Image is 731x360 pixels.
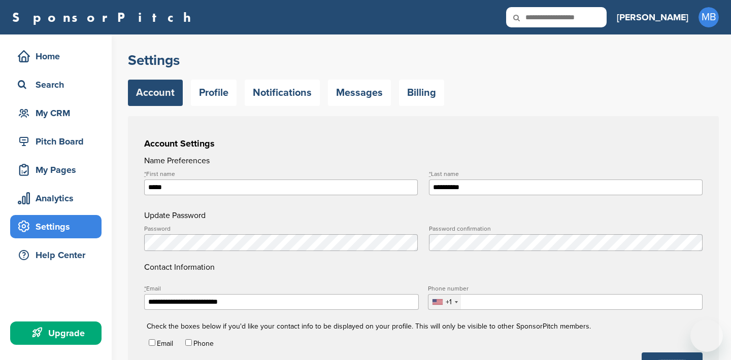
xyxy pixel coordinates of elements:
[10,243,102,267] a: Help Center
[15,76,102,94] div: Search
[429,226,703,232] label: Password confirmation
[429,171,703,177] label: Last name
[699,7,719,27] span: MB
[10,321,102,345] a: Upgrade
[144,171,418,177] label: First name
[328,80,391,106] a: Messages
[690,319,723,352] iframe: Dugme za pokretanje prozora za razmenu poruka
[144,170,146,177] abbr: required
[245,80,320,106] a: Notifications
[10,158,102,182] a: My Pages
[191,80,237,106] a: Profile
[428,285,703,292] label: Phone number
[144,226,418,232] label: Password
[193,339,214,348] label: Phone
[144,209,703,222] h4: Update Password
[428,295,461,309] div: Selected country
[10,187,102,210] a: Analytics
[15,132,102,151] div: Pitch Board
[144,285,419,292] label: Email
[128,80,183,106] a: Account
[144,285,146,292] abbr: required
[10,130,102,153] a: Pitch Board
[12,11,197,24] a: SponsorPitch
[15,189,102,207] div: Analytics
[15,161,102,179] div: My Pages
[10,215,102,238] a: Settings
[15,218,102,236] div: Settings
[10,73,102,96] a: Search
[157,339,173,348] label: Email
[429,170,431,177] abbr: required
[128,51,719,69] h2: Settings
[15,324,102,342] div: Upgrade
[10,101,102,125] a: My CRM
[15,246,102,264] div: Help Center
[144,226,703,273] h4: Contact Information
[15,47,102,65] div: Home
[399,80,444,106] a: Billing
[10,45,102,68] a: Home
[144,155,703,167] h4: Name Preferences
[617,6,688,28] a: [PERSON_NAME]
[446,299,452,306] div: +1
[15,104,102,122] div: My CRM
[617,10,688,24] h3: [PERSON_NAME]
[144,136,703,151] h3: Account Settings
